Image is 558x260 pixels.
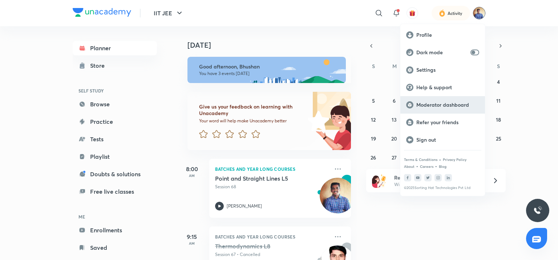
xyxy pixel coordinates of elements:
div: • [416,163,418,169]
p: Dark mode [416,49,468,56]
p: Refer your friends [416,119,479,126]
p: Moderator dashboard [416,102,479,108]
p: Sign out [416,137,479,143]
a: Profile [400,26,485,44]
a: About [404,164,415,169]
p: © 2025 Sorting Hat Technologies Pvt Ltd [404,186,481,190]
p: Profile [416,32,479,38]
a: Careers [420,164,433,169]
a: Help & support [400,79,485,96]
a: Privacy Policy [443,157,466,162]
a: Refer your friends [400,114,485,131]
p: Help & support [416,84,479,91]
a: Moderator dashboard [400,96,485,114]
div: • [439,156,441,163]
p: Settings [416,67,479,73]
a: Settings [400,61,485,79]
a: Terms & Conditions [404,157,437,162]
a: Blog [439,164,446,169]
div: • [435,163,437,169]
